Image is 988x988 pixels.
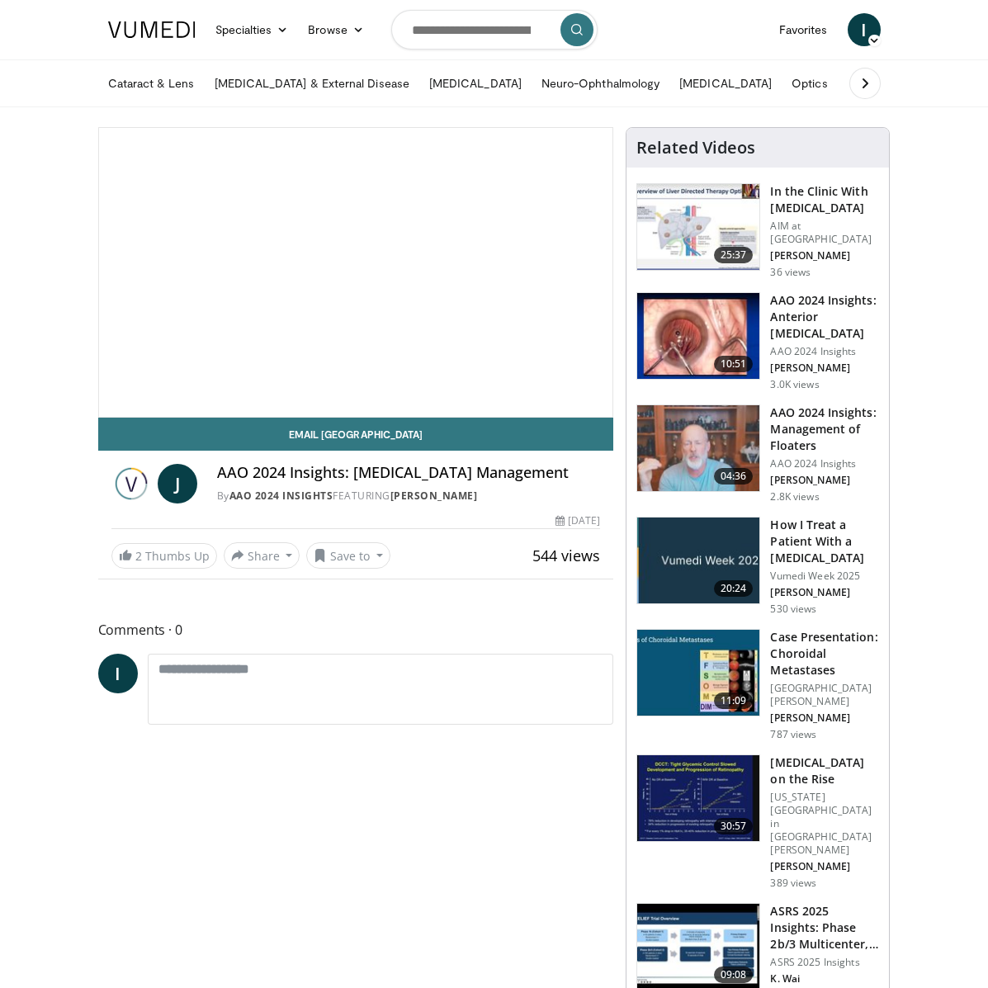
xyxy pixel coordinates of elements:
[636,292,879,391] a: 10:51 AAO 2024 Insights: Anterior [MEDICAL_DATA] AAO 2024 Insights [PERSON_NAME] 3.0K views
[770,362,879,375] p: [PERSON_NAME]
[770,603,816,616] p: 530 views
[770,517,879,566] h3: How I Treat a Patient With a [MEDICAL_DATA]
[391,10,598,50] input: Search topics, interventions
[98,654,138,693] a: I
[217,464,601,482] h4: AAO 2024 Insights: [MEDICAL_DATA] Management
[298,13,374,46] a: Browse
[158,464,197,503] a: J
[770,711,879,725] p: [PERSON_NAME]
[770,586,879,599] p: [PERSON_NAME]
[636,629,879,741] a: 11:09 Case Presentation: Choroidal Metastases [GEOGRAPHIC_DATA][PERSON_NAME] [PERSON_NAME] 787 views
[714,818,754,834] span: 30:57
[770,877,816,890] p: 389 views
[769,13,838,46] a: Favorites
[98,619,614,641] span: Comments 0
[714,693,754,709] span: 11:09
[532,546,600,565] span: 544 views
[770,292,879,342] h3: AAO 2024 Insights: Anterior [MEDICAL_DATA]
[636,517,879,616] a: 20:24 How I Treat a Patient With a [MEDICAL_DATA] Vumedi Week 2025 [PERSON_NAME] 530 views
[770,791,879,857] p: [US_STATE][GEOGRAPHIC_DATA] in [GEOGRAPHIC_DATA][PERSON_NAME]
[636,138,755,158] h4: Related Videos
[770,220,879,246] p: AIM at [GEOGRAPHIC_DATA]
[770,404,879,454] h3: AAO 2024 Insights: Management of Floaters
[637,518,759,603] img: 02d29458-18ce-4e7f-be78-7423ab9bdffd.jpg.150x105_q85_crop-smart_upscale.jpg
[636,183,879,279] a: 25:37 In the Clinic With [MEDICAL_DATA] AIM at [GEOGRAPHIC_DATA] [PERSON_NAME] 36 views
[532,67,669,100] a: Neuro-Ophthalmology
[419,67,532,100] a: [MEDICAL_DATA]
[111,464,151,503] img: AAO 2024 Insights
[306,542,390,569] button: Save to
[782,67,837,100] a: Optics
[637,405,759,491] img: 8e655e61-78ac-4b3e-a4e7-f43113671c25.150x105_q85_crop-smart_upscale.jpg
[637,630,759,716] img: 9cedd946-ce28-4f52-ae10-6f6d7f6f31c7.150x105_q85_crop-smart_upscale.jpg
[390,489,478,503] a: [PERSON_NAME]
[636,754,879,890] a: 30:57 [MEDICAL_DATA] on the Rise [US_STATE][GEOGRAPHIC_DATA] in [GEOGRAPHIC_DATA][PERSON_NAME] [P...
[206,13,299,46] a: Specialties
[770,972,879,986] p: K. Wai
[770,754,879,787] h3: [MEDICAL_DATA] on the Rise
[714,468,754,485] span: 04:36
[848,13,881,46] a: I
[111,543,217,569] a: 2 Thumbs Up
[770,629,879,678] h3: Case Presentation: Choroidal Metastases
[770,490,819,503] p: 2.8K views
[637,293,759,379] img: fd942f01-32bb-45af-b226-b96b538a46e6.150x105_q85_crop-smart_upscale.jpg
[224,542,300,569] button: Share
[770,570,879,583] p: Vumedi Week 2025
[714,580,754,597] span: 20:24
[714,967,754,983] span: 09:08
[555,513,600,528] div: [DATE]
[770,183,879,216] h3: In the Clinic With [MEDICAL_DATA]
[229,489,333,503] a: AAO 2024 Insights
[637,184,759,270] img: 79b7ca61-ab04-43f8-89ee-10b6a48a0462.150x105_q85_crop-smart_upscale.jpg
[135,548,142,564] span: 2
[205,67,419,100] a: [MEDICAL_DATA] & External Disease
[98,418,614,451] a: Email [GEOGRAPHIC_DATA]
[770,728,816,741] p: 787 views
[770,457,879,470] p: AAO 2024 Insights
[770,860,879,873] p: [PERSON_NAME]
[770,682,879,708] p: [GEOGRAPHIC_DATA][PERSON_NAME]
[98,67,205,100] a: Cataract & Lens
[217,489,601,503] div: By FEATURING
[637,755,759,841] img: 4ce8c11a-29c2-4c44-a801-4e6d49003971.150x105_q85_crop-smart_upscale.jpg
[770,956,879,969] p: ASRS 2025 Insights
[770,474,879,487] p: [PERSON_NAME]
[770,378,819,391] p: 3.0K views
[636,404,879,503] a: 04:36 AAO 2024 Insights: Management of Floaters AAO 2024 Insights [PERSON_NAME] 2.8K views
[714,356,754,372] span: 10:51
[770,266,811,279] p: 36 views
[770,903,879,953] h3: ASRS 2025 Insights: Phase 2b/3 Multicenter, Randomized, Double-[PERSON_NAME]…
[99,128,613,417] video-js: Video Player
[714,247,754,263] span: 25:37
[770,345,879,358] p: AAO 2024 Insights
[770,249,879,262] p: [PERSON_NAME]
[108,21,196,38] img: VuMedi Logo
[669,67,782,100] a: [MEDICAL_DATA]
